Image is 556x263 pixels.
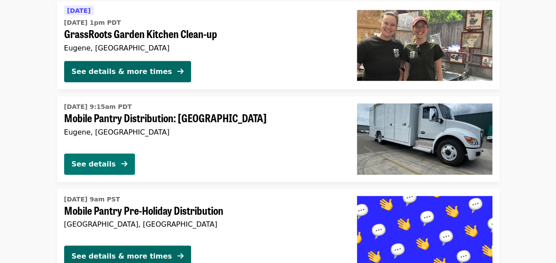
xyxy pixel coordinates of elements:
button: See details [64,154,135,175]
div: See details [72,159,116,170]
div: Eugene, [GEOGRAPHIC_DATA] [64,44,343,52]
span: [DATE] [67,7,91,14]
i: arrow-right icon [177,67,184,76]
div: Eugene, [GEOGRAPHIC_DATA] [64,128,343,136]
a: See details for "Mobile Pantry Distribution: Bethel School District" [57,97,499,182]
img: GrassRoots Garden Kitchen Clean-up organized by Food for Lane County [357,10,492,81]
div: See details & more times [72,251,172,262]
i: arrow-right icon [121,160,127,168]
time: [DATE] 9am PST [64,195,120,204]
div: [GEOGRAPHIC_DATA], [GEOGRAPHIC_DATA] [64,220,343,228]
a: See details for "GrassRoots Garden Kitchen Clean-up" [57,2,499,89]
time: [DATE] 1pm PDT [64,18,121,27]
img: Mobile Pantry Distribution: Bethel School District organized by Food for Lane County [357,104,492,174]
button: See details & more times [64,61,191,82]
i: arrow-right icon [177,252,184,260]
span: Mobile Pantry Distribution: [GEOGRAPHIC_DATA] [64,112,343,124]
time: [DATE] 9:15am PDT [64,102,132,112]
div: See details & more times [72,66,172,77]
span: GrassRoots Garden Kitchen Clean-up [64,27,343,40]
span: Mobile Pantry Pre-Holiday Distribution [64,204,343,217]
